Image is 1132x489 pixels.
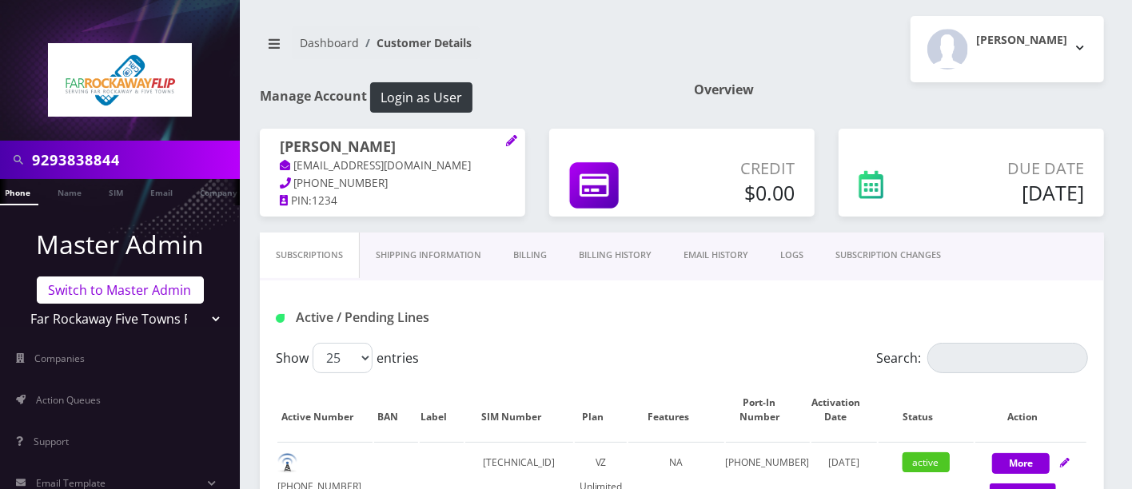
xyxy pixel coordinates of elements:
th: Status: activate to sort column ascending [879,380,974,440]
a: Shipping Information [360,233,497,278]
a: EMAIL HISTORY [668,233,764,278]
a: Switch to Master Admin [37,276,204,304]
input: Search in Company [32,145,236,175]
a: SUBSCRIPTION CHANGES [819,233,957,278]
th: SIM Number: activate to sort column ascending [465,380,573,440]
nav: breadcrumb [260,26,670,72]
h1: Overview [694,82,1104,97]
h1: [PERSON_NAME] [280,138,505,157]
img: default.png [277,453,297,473]
th: Port-In Number: activate to sort column ascending [726,380,810,440]
span: [PHONE_NUMBER] [294,176,389,190]
h1: Manage Account [260,82,670,113]
h1: Active / Pending Lines [276,310,531,325]
span: Action Queues [36,393,101,407]
a: Login as User [367,87,472,105]
span: [DATE] [828,455,859,469]
th: Plan: activate to sort column ascending [575,380,627,440]
th: Features: activate to sort column ascending [628,380,723,440]
h5: $0.00 [673,181,795,205]
button: Login as User [370,82,472,113]
select: Showentries [313,343,373,373]
img: Far Rockaway Five Towns Flip [48,43,192,117]
label: Show entries [276,343,419,373]
a: Company [192,179,245,204]
span: Companies [35,352,86,365]
h5: [DATE] [942,181,1084,205]
span: active [903,452,950,472]
span: 1234 [312,193,337,208]
li: Customer Details [359,34,472,51]
button: More [992,453,1050,474]
a: Dashboard [300,35,359,50]
th: BAN: activate to sort column ascending [374,380,418,440]
p: Credit [673,157,795,181]
th: Label: activate to sort column ascending [420,380,464,440]
a: Billing History [563,233,668,278]
a: LOGS [764,233,819,278]
a: SIM [101,179,131,204]
th: Action: activate to sort column ascending [975,380,1086,440]
a: Name [50,179,90,204]
span: Support [34,435,69,448]
a: Billing [497,233,563,278]
a: Subscriptions [260,233,360,278]
input: Search: [927,343,1088,373]
p: Due Date [942,157,1084,181]
th: Activation Date: activate to sort column ascending [811,380,877,440]
img: Active / Pending Lines [276,314,285,323]
label: Search: [876,343,1088,373]
a: PIN: [280,193,312,209]
h2: [PERSON_NAME] [976,34,1067,47]
button: [PERSON_NAME] [911,16,1104,82]
a: Email [142,179,181,204]
a: [EMAIL_ADDRESS][DOMAIN_NAME] [280,158,472,174]
th: Active Number: activate to sort column ascending [277,380,373,440]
